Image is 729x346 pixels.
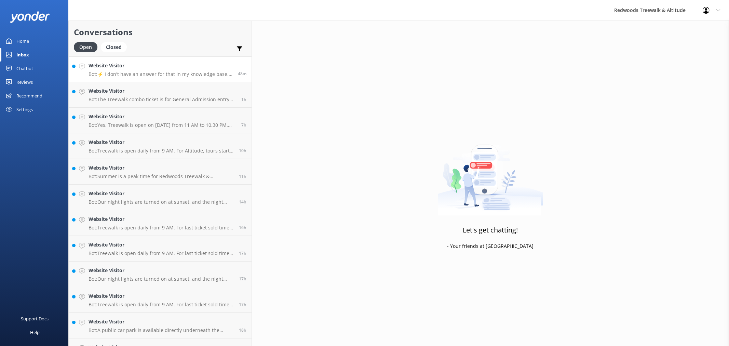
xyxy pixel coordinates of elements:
[30,325,40,339] div: Help
[101,43,130,51] a: Closed
[74,26,246,39] h2: Conversations
[463,225,518,236] h3: Let's get chatting!
[239,276,246,282] span: 06:03pm 11-Aug-2025 (UTC +12:00) Pacific/Auckland
[69,210,252,236] a: Website VisitorBot:Treewalk is open daily from 9 AM. For last ticket sold times, please check our...
[89,199,234,205] p: Bot: Our night lights are turned on at sunset, and the night walk starts 20 minutes thereafter. W...
[89,87,236,95] h4: Website Visitor
[16,103,33,116] div: Settings
[239,327,246,333] span: 05:29pm 11-Aug-2025 (UTC +12:00) Pacific/Auckland
[239,302,246,307] span: 06:00pm 11-Aug-2025 (UTC +12:00) Pacific/Auckland
[89,241,234,249] h4: Website Visitor
[89,96,236,103] p: Bot: The Treewalk combo ticket is for General Admission entry only. To include a nighttime Fast P...
[74,42,97,52] div: Open
[89,318,234,325] h4: Website Visitor
[16,48,29,62] div: Inbox
[89,267,234,274] h4: Website Visitor
[438,130,543,216] img: artwork of a man stealing a conversation from at giant smartphone
[89,292,234,300] h4: Website Visitor
[69,108,252,133] a: Website VisitorBot:Yes, Treewalk is open on [DATE] from 11 AM to 10.30 PM. However, Altitude will...
[239,173,246,179] span: 11:38pm 11-Aug-2025 (UTC +12:00) Pacific/Auckland
[89,173,234,179] p: Bot: Summer is a peak time for Redwoods Treewalk & Nightlights, particularly in the evenings, wit...
[89,62,233,69] h4: Website Visitor
[89,302,234,308] p: Bot: Treewalk is open daily from 9 AM. For last ticket sold times, please check our website FAQs ...
[89,250,234,256] p: Bot: Treewalk is open daily from 9 AM. For last ticket sold times, please check our website FAQs ...
[69,56,252,82] a: Website VisitorBot:⚡ I don't have an answer for that in my knowledge base. Please try and rephras...
[239,199,246,205] span: 09:22pm 11-Aug-2025 (UTC +12:00) Pacific/Auckland
[69,185,252,210] a: Website VisitorBot:Our night lights are turned on at sunset, and the night walk starts 20 minutes...
[89,138,234,146] h4: Website Visitor
[89,113,236,120] h4: Website Visitor
[89,327,234,333] p: Bot: A public car park is available directly underneath the Treewalk and is suitable for cars, mo...
[89,190,234,197] h4: Website Visitor
[89,225,234,231] p: Bot: Treewalk is open daily from 9 AM. For last ticket sold times, please check our website FAQs ...
[16,62,33,75] div: Chatbot
[74,43,101,51] a: Open
[89,122,236,128] p: Bot: Yes, Treewalk is open on [DATE] from 11 AM to 10.30 PM. However, Altitude will be closed on ...
[89,276,234,282] p: Bot: Our night lights are turned on at sunset, and the night walk starts 20 minutes thereafter. E...
[447,242,534,250] p: - Your friends at [GEOGRAPHIC_DATA]
[10,11,50,23] img: yonder-white-logo.png
[21,312,49,325] div: Support Docs
[89,164,234,172] h4: Website Visitor
[89,148,234,154] p: Bot: Treewalk is open daily from 9 AM. For Altitude, tours start at 10 AM.
[238,71,246,77] span: 10:46am 12-Aug-2025 (UTC +12:00) Pacific/Auckland
[241,122,246,128] span: 04:16am 12-Aug-2025 (UTC +12:00) Pacific/Auckland
[239,250,246,256] span: 06:04pm 11-Aug-2025 (UTC +12:00) Pacific/Auckland
[69,287,252,313] a: Website VisitorBot:Treewalk is open daily from 9 AM. For last ticket sold times, please check our...
[89,215,234,223] h4: Website Visitor
[69,313,252,338] a: Website VisitorBot:A public car park is available directly underneath the Treewalk and is suitabl...
[239,225,246,230] span: 06:49pm 11-Aug-2025 (UTC +12:00) Pacific/Auckland
[16,34,29,48] div: Home
[239,148,246,154] span: 01:21am 12-Aug-2025 (UTC +12:00) Pacific/Auckland
[16,89,42,103] div: Recommend
[16,75,33,89] div: Reviews
[89,71,233,77] p: Bot: ⚡ I don't have an answer for that in my knowledge base. Please try and rephrase your questio...
[101,42,127,52] div: Closed
[69,262,252,287] a: Website VisitorBot:Our night lights are turned on at sunset, and the night walk starts 20 minutes...
[69,236,252,262] a: Website VisitorBot:Treewalk is open daily from 9 AM. For last ticket sold times, please check our...
[69,133,252,159] a: Website VisitorBot:Treewalk is open daily from 9 AM. For Altitude, tours start at 10 AM.10h
[69,82,252,108] a: Website VisitorBot:The Treewalk combo ticket is for General Admission entry only. To include a ni...
[241,96,246,102] span: 09:38am 12-Aug-2025 (UTC +12:00) Pacific/Auckland
[69,159,252,185] a: Website VisitorBot:Summer is a peak time for Redwoods Treewalk & Nightlights, particularly in the...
